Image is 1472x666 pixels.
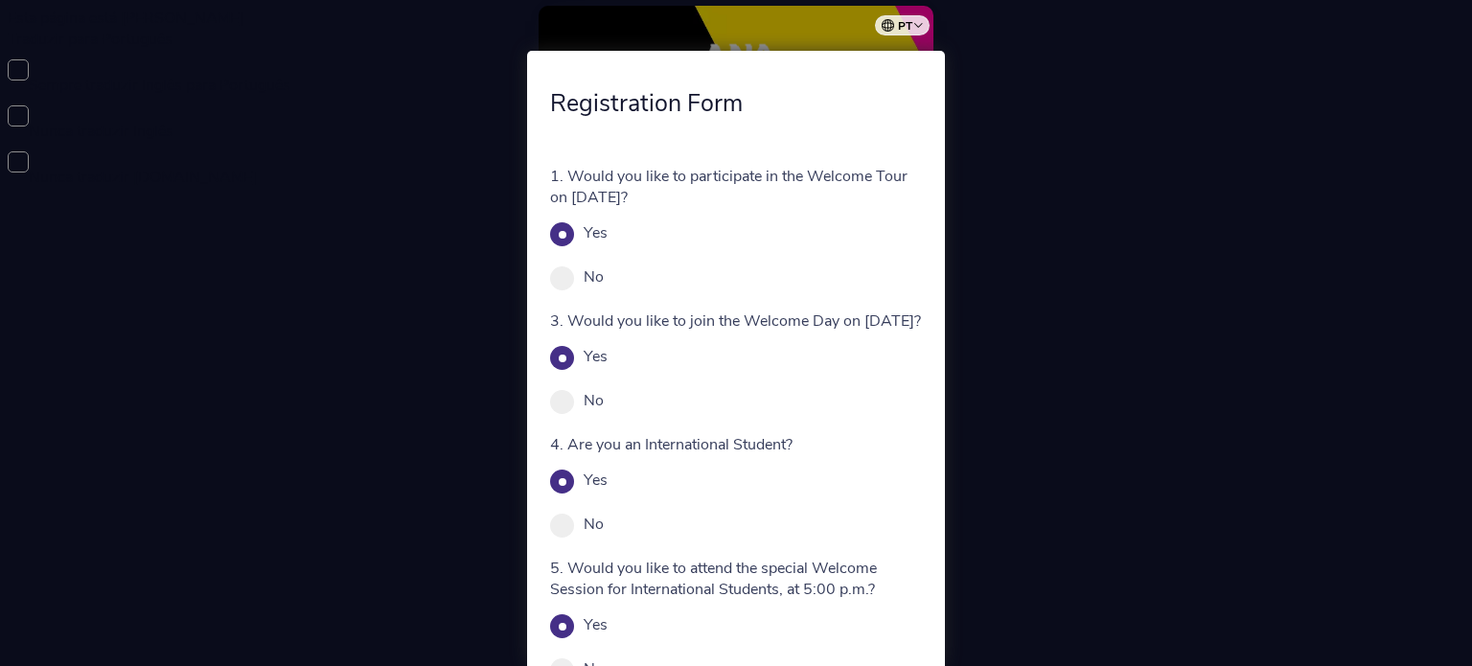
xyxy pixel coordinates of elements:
label: No [584,266,604,287]
label: Yes [584,614,608,635]
label: Yes [584,222,608,243]
h4: Registration Form [550,87,922,120]
label: Yes [584,470,608,491]
label: Yes [584,346,608,367]
p: 1. Would you like to participate in the Welcome Tour on [DATE]? [550,166,922,208]
p: 5. Would you like to attend the special Welcome Session for International Students, at 5:00 p.m.? [550,558,922,600]
p: 3. Would you like to join the Welcome Day on [DATE]? [550,310,922,332]
p: 4. Are you an International Student? [550,434,922,455]
label: No [584,514,604,535]
label: No [584,390,604,411]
